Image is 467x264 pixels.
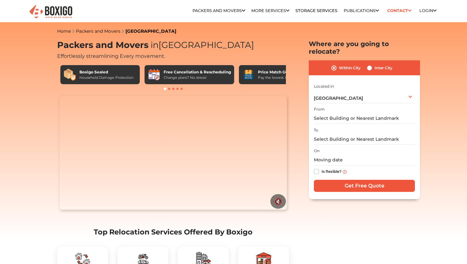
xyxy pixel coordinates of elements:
label: From [314,106,325,112]
label: Within City [339,64,361,72]
a: Login [419,8,437,13]
img: info [343,170,347,174]
input: Moving date [314,154,415,166]
label: To [314,127,318,133]
input: Select Building or Nearest Landmark [314,113,415,124]
video: Your browser does not support the video tag. [59,96,287,210]
img: Free Cancellation & Rescheduling [148,68,160,81]
img: Boxigo [29,4,73,20]
span: in [151,40,159,50]
a: More services [251,8,289,13]
h2: Where are you going to relocate? [309,40,420,55]
a: Contact [385,6,413,16]
div: Household Damage Protection [79,75,133,80]
a: Publications [344,8,379,13]
span: Effortlessly streamlining Every movement. [57,53,165,59]
label: Inter City [375,64,392,72]
a: [GEOGRAPHIC_DATA] [125,28,176,34]
span: [GEOGRAPHIC_DATA] [148,40,254,50]
div: Free Cancellation & Rescheduling [164,69,231,75]
a: Packers and Movers [76,28,120,34]
input: Select Building or Nearest Landmark [314,134,415,145]
span: [GEOGRAPHIC_DATA] [314,95,363,101]
label: On [314,148,320,154]
h2: Top Relocation Services Offered By Boxigo [57,228,289,236]
img: Price Match Guarantee [242,68,255,81]
h1: Packers and Movers [57,40,289,51]
div: Price Match Guarantee [258,69,306,75]
div: Pay the lowest. Guaranteed! [258,75,306,80]
img: Boxigo Sealed [64,68,76,81]
label: Located in [314,84,334,89]
a: Home [57,28,71,34]
a: Storage Services [295,8,337,13]
a: Packers and Movers [193,8,245,13]
div: Boxigo Sealed [79,69,133,75]
button: 🔇 [270,194,286,209]
input: Get Free Quote [314,180,415,192]
div: Change plans? No stress! [164,75,231,80]
label: Is flexible? [321,168,342,174]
